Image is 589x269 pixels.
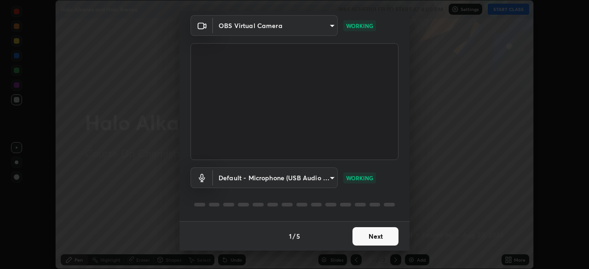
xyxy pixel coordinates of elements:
p: WORKING [346,174,373,182]
div: OBS Virtual Camera [213,167,338,188]
div: OBS Virtual Camera [213,15,338,36]
h4: / [293,231,295,241]
button: Next [352,227,398,246]
h4: 5 [296,231,300,241]
p: WORKING [346,22,373,30]
h4: 1 [289,231,292,241]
